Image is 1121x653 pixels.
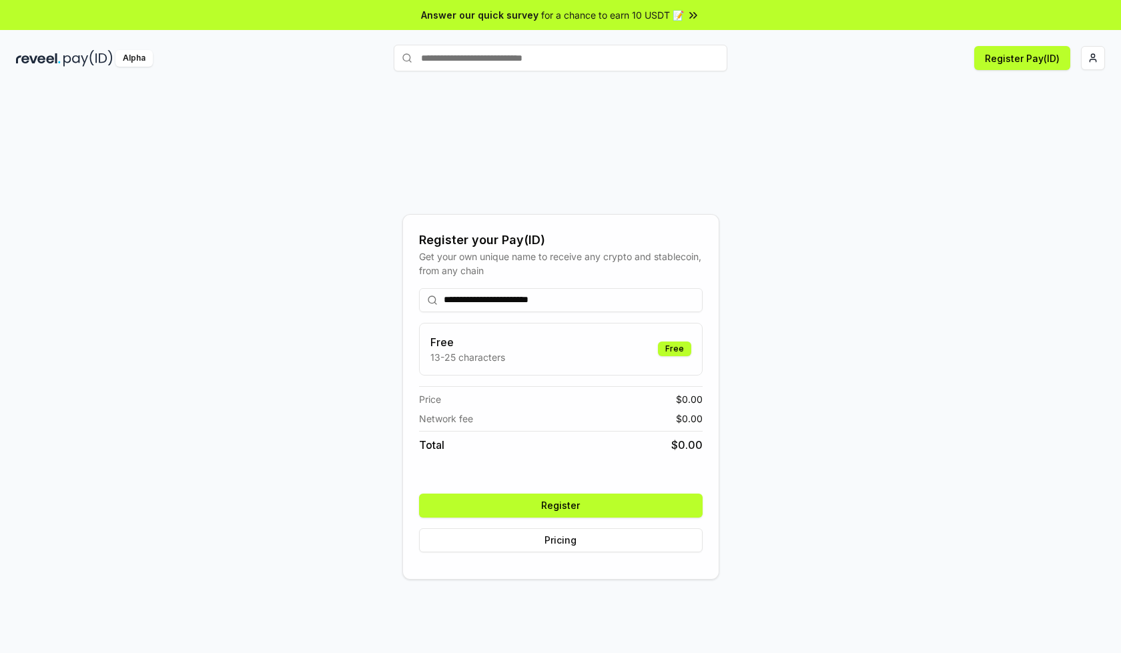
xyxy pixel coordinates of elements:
button: Pricing [419,528,703,552]
p: 13-25 characters [430,350,505,364]
img: pay_id [63,50,113,67]
button: Register Pay(ID) [974,46,1070,70]
span: Answer our quick survey [421,8,538,22]
span: Price [419,392,441,406]
span: Total [419,437,444,453]
button: Register [419,494,703,518]
span: $ 0.00 [671,437,703,453]
div: Free [658,342,691,356]
span: for a chance to earn 10 USDT 📝 [541,8,684,22]
span: $ 0.00 [676,392,703,406]
span: $ 0.00 [676,412,703,426]
div: Get your own unique name to receive any crypto and stablecoin, from any chain [419,249,703,277]
span: Network fee [419,412,473,426]
div: Register your Pay(ID) [419,231,703,249]
img: reveel_dark [16,50,61,67]
div: Alpha [115,50,153,67]
h3: Free [430,334,505,350]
